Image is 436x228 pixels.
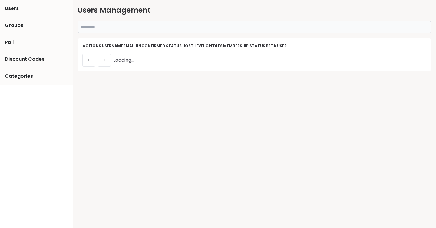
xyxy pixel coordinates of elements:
[5,39,14,46] span: Poll
[182,43,205,49] th: Host Level
[82,49,426,67] div: Loading...
[205,43,223,49] th: credits
[266,43,287,49] th: Beta User
[223,43,266,49] th: Membership Status
[135,43,166,49] th: Unconfirmed
[82,43,101,49] th: Actions
[5,5,19,12] span: Users
[123,43,135,49] th: Email
[5,73,33,80] span: Categories
[101,43,123,49] th: Username
[5,56,45,63] span: Discount Codes
[82,54,95,67] button: <
[5,22,23,29] span: Groups
[98,54,111,67] button: >
[78,5,431,16] h2: Users Management
[166,43,182,49] th: Status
